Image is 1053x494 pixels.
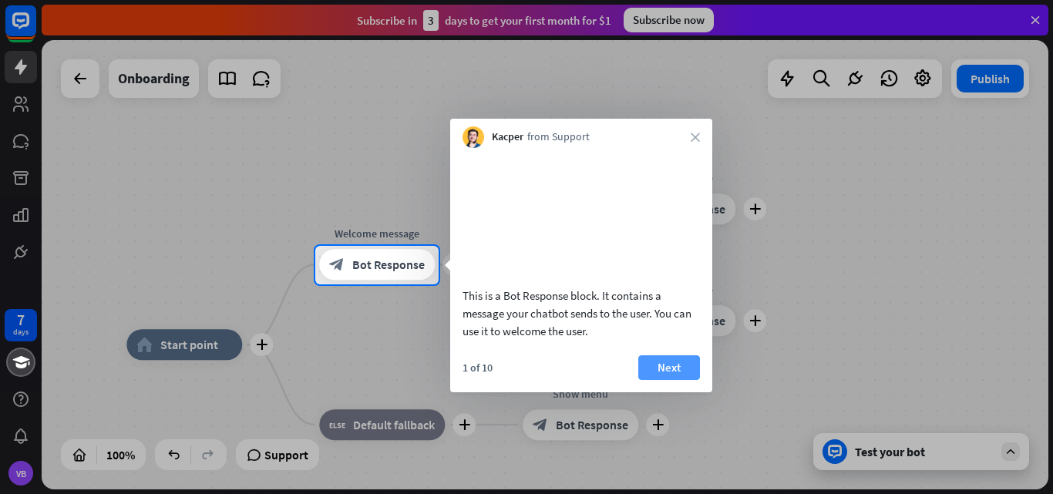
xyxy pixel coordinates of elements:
span: from Support [527,129,590,145]
div: 1 of 10 [463,361,493,375]
button: Open LiveChat chat widget [12,6,59,52]
button: Next [638,355,700,380]
i: close [691,133,700,142]
div: This is a Bot Response block. It contains a message your chatbot sends to the user. You can use i... [463,287,700,340]
span: Bot Response [352,257,425,273]
i: block_bot_response [329,257,345,273]
span: Kacper [492,129,523,145]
